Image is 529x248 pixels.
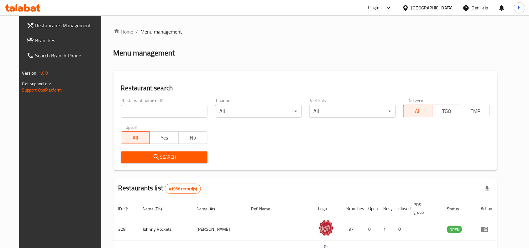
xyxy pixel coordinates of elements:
[364,218,379,240] td: 0
[121,83,490,93] h2: Restaurant search
[22,80,51,88] span: Get support on:
[406,107,430,116] span: All
[121,105,207,118] input: Search for restaurant name or ID..
[480,181,495,196] div: Export file
[394,218,409,240] td: 0
[113,28,134,35] a: Home
[35,22,102,29] span: Restaurants Management
[113,28,498,35] nav: breadcrumb
[435,107,459,116] span: TGO
[191,218,246,240] td: [PERSON_NAME]
[379,199,394,218] th: Busy
[138,218,192,240] td: Johnny Rockets
[125,125,137,129] label: Upsell
[481,225,492,233] div: Menu
[403,105,432,117] button: All
[22,33,107,48] a: Branches
[165,184,201,194] div: Total records count
[39,69,48,77] span: 1.0.0
[342,218,364,240] td: 37
[414,201,435,216] span: POS group
[118,205,130,213] span: ID
[447,226,462,233] span: OPEN
[22,18,107,33] a: Restaurants Management
[113,218,138,240] td: 328
[432,105,461,117] button: TGO
[35,37,102,44] span: Branches
[364,199,379,218] th: Open
[141,28,182,35] span: Menu management
[476,199,497,218] th: Action
[215,105,301,118] div: All
[121,131,150,144] button: All
[126,153,202,161] span: Search
[379,218,394,240] td: 1
[35,52,102,59] span: Search Branch Phone
[394,199,409,218] th: Closed
[309,105,396,118] div: All
[121,151,207,163] button: Search
[464,107,488,116] span: TMP
[22,86,62,94] a: Support.OpsPlatform
[165,186,201,192] span: 41958 record(s)
[368,4,382,12] div: Plugins
[251,205,278,213] span: Ref. Name
[518,4,521,11] span: h
[22,69,38,77] span: Version:
[447,205,467,213] span: Status
[411,4,453,11] div: [GEOGRAPHIC_DATA]
[124,133,148,142] span: All
[149,131,179,144] button: Yes
[118,183,201,194] h2: Restaurants list
[461,105,490,117] button: TMP
[181,133,205,142] span: No
[152,133,176,142] span: Yes
[136,28,138,35] li: /
[342,199,364,218] th: Branches
[318,220,334,236] img: Johnny Rockets
[178,131,207,144] button: No
[113,48,175,58] h2: Menu management
[313,199,342,218] th: Logo
[408,98,423,103] label: Delivery
[22,48,107,63] a: Search Branch Phone
[196,205,223,213] span: Name (Ar)
[143,205,170,213] span: Name (En)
